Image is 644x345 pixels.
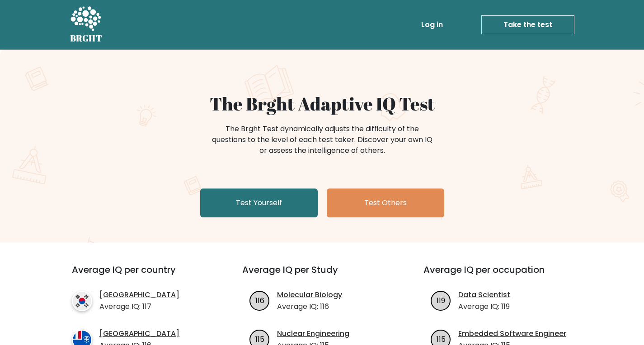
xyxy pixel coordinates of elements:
[255,295,264,305] text: 116
[437,334,446,344] text: 115
[458,328,566,339] a: Embedded Software Engineer
[209,124,435,156] div: The Brght Test dynamically adjusts the difficulty of the questions to the level of each test take...
[200,189,318,217] a: Test Yourself
[277,301,342,312] p: Average IQ: 116
[99,328,179,339] a: [GEOGRAPHIC_DATA]
[102,93,543,115] h1: The Brght Adaptive IQ Test
[72,291,92,311] img: country
[437,295,445,305] text: 119
[242,264,402,286] h3: Average IQ per Study
[255,334,264,344] text: 115
[458,301,510,312] p: Average IQ: 119
[458,290,510,300] a: Data Scientist
[327,189,444,217] a: Test Others
[72,264,210,286] h3: Average IQ per country
[99,290,179,300] a: [GEOGRAPHIC_DATA]
[277,328,349,339] a: Nuclear Engineering
[70,33,103,44] h5: BRGHT
[423,264,583,286] h3: Average IQ per occupation
[70,4,103,46] a: BRGHT
[277,290,342,300] a: Molecular Biology
[418,16,447,34] a: Log in
[99,301,179,312] p: Average IQ: 117
[481,15,574,34] a: Take the test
